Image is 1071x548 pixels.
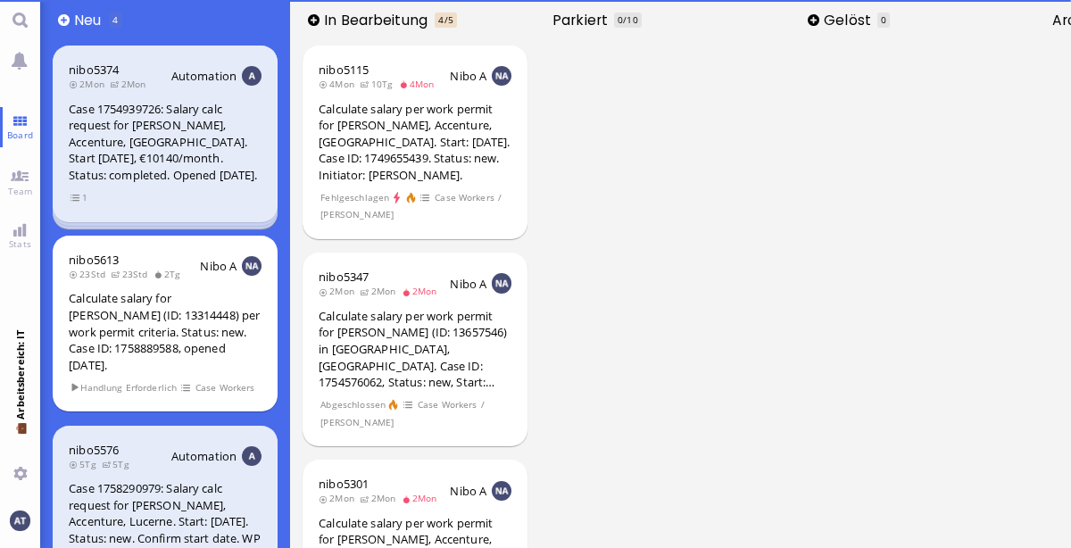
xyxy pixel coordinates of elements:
span: Case Workers [195,380,255,395]
span: 2Mon [360,285,401,297]
span: Parkiert [552,10,614,30]
img: Aut [242,66,262,86]
span: [PERSON_NAME] [320,207,394,222]
span: Case Workers [417,397,477,412]
span: 2Mon [319,492,360,504]
span: Team [4,185,37,197]
img: NA [242,256,262,276]
span: [PERSON_NAME] [320,415,394,430]
span: Nibo A [450,68,486,84]
span: 2Mon [402,285,443,297]
span: 2Mon [402,492,443,504]
span: In Bearbeitung ist überladen [435,12,457,28]
span: 4Mon [399,78,440,90]
div: Calculate salary per work permit for [PERSON_NAME], Accenture, [GEOGRAPHIC_DATA]. Start: [DATE]. ... [319,101,511,184]
span: Nibo A [450,483,486,499]
span: 2Mon [319,285,360,297]
button: Hinzufügen [808,14,819,26]
img: NA [492,481,511,501]
span: 5Tg [102,458,135,470]
span: Gelöst [824,10,876,30]
div: Case 1754939726: Salary calc request for [PERSON_NAME], Accenture, [GEOGRAPHIC_DATA]. Start [DATE... [69,101,262,184]
a: nibo5374 [69,62,119,78]
span: In Bearbeitung [324,10,434,30]
span: Abgeschlossen [320,397,386,412]
span: 10Tg [360,78,398,90]
span: /5 [444,13,453,26]
div: Calculate salary per work permit for [PERSON_NAME] (ID: 13657546) in [GEOGRAPHIC_DATA], [GEOGRAPH... [319,308,511,391]
span: Automation [171,68,237,84]
span: 2Tg [154,268,187,280]
span: Automation [171,448,237,464]
span: 2Mon [69,78,110,90]
a: nibo5301 [319,476,369,492]
span: 23Std [111,268,153,280]
span: Handlung Erforderlich [71,380,178,395]
a: nibo5613 [69,252,119,268]
span: 23Std [69,268,111,280]
span: / [480,397,486,412]
button: Hinzufügen [308,14,320,26]
span: Neu [74,10,107,30]
span: 4 [438,13,444,26]
span: 0 [881,13,886,26]
span: Stats [4,237,36,250]
span: 4Mon [319,78,360,90]
span: 5Tg [69,458,102,470]
img: Du [10,511,29,530]
span: 2Mon [360,492,401,504]
span: Nibo A [200,258,237,274]
img: NA [492,273,511,293]
a: nibo5347 [319,269,369,285]
span: 1 Elemente anzeigen [71,190,88,205]
span: 0 [618,13,623,26]
span: Board [3,129,37,141]
a: nibo5576 [69,442,119,458]
img: NA [492,66,511,86]
span: /10 [623,13,637,26]
a: nibo5115 [319,62,369,78]
span: / [497,190,502,205]
div: Calculate salary for [PERSON_NAME] (ID: 13314448) per work permit criteria. Status: new. Case ID:... [69,290,262,373]
span: 💼 Arbeitsbereich: IT [13,419,27,460]
span: Nibo A [450,276,486,292]
span: Fehlgeschlagen [320,190,390,205]
span: 4 [112,13,118,26]
span: 2Mon [110,78,151,90]
button: Hinzufügen [58,14,70,26]
img: Aut [242,446,262,466]
span: Case Workers [435,190,495,205]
